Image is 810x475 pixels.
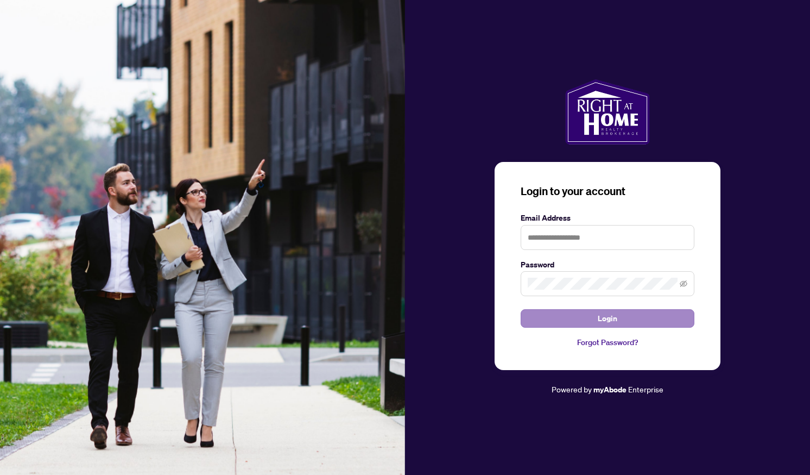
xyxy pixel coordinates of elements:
button: Login [521,309,694,328]
span: Powered by [552,384,592,394]
span: Enterprise [628,384,663,394]
label: Email Address [521,212,694,224]
label: Password [521,259,694,271]
a: Forgot Password? [521,336,694,348]
img: ma-logo [565,79,649,145]
span: eye-invisible [680,280,687,287]
a: myAbode [593,384,627,396]
span: Login [598,310,617,327]
h3: Login to your account [521,184,694,199]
